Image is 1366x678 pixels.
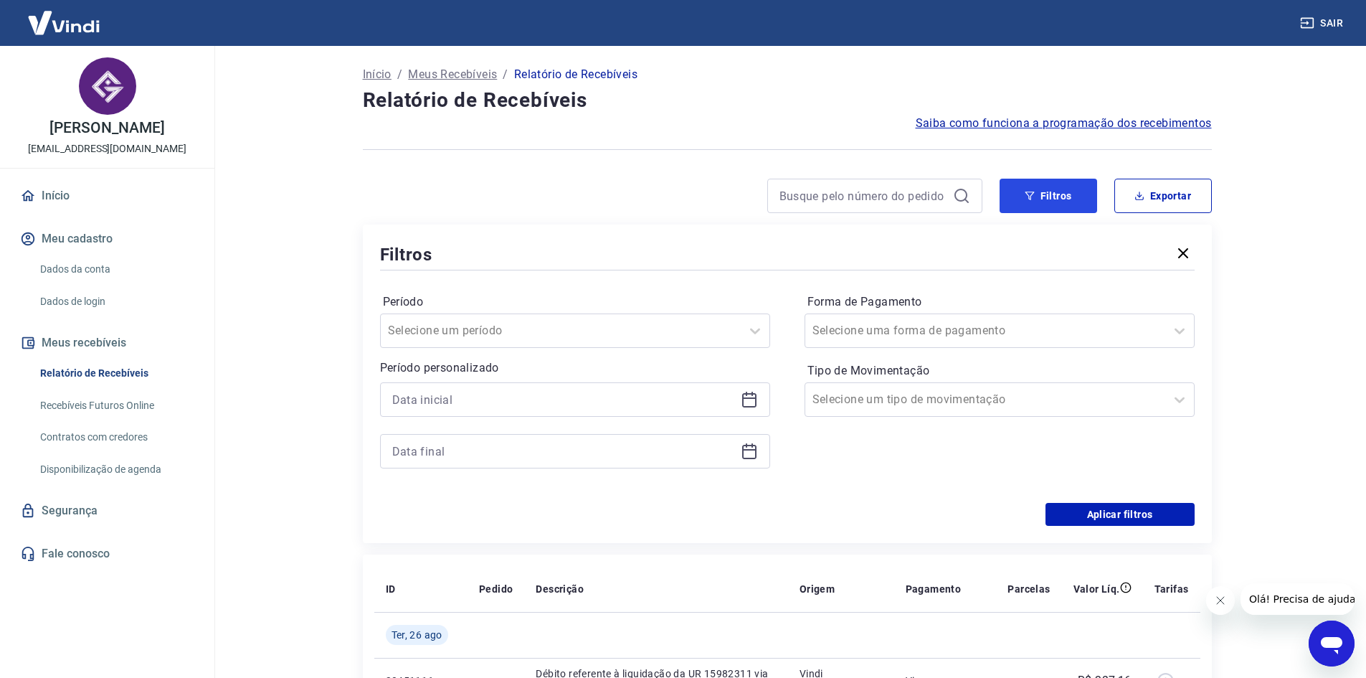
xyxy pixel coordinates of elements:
p: [PERSON_NAME] [49,121,164,136]
p: [EMAIL_ADDRESS][DOMAIN_NAME] [28,141,186,156]
label: Forma de Pagamento [807,293,1192,311]
a: Início [17,180,197,212]
span: Olá! Precisa de ajuda? [9,10,120,22]
a: Disponibilização de agenda [34,455,197,484]
input: Busque pelo número do pedido [779,185,947,207]
p: Pagamento [906,582,962,596]
p: / [503,66,508,83]
p: Descrição [536,582,584,596]
img: 8e373231-1c48-4452-a55d-e99fb691e6ac.jpeg [79,57,136,115]
p: ID [386,582,396,596]
a: Meus Recebíveis [408,66,497,83]
p: / [397,66,402,83]
p: Pedido [479,582,513,596]
a: Contratos com credores [34,423,197,452]
button: Sair [1297,10,1349,37]
a: Relatório de Recebíveis [34,359,197,388]
p: Tarifas [1154,582,1189,596]
h5: Filtros [380,243,433,266]
iframe: Mensagem da empresa [1241,583,1355,615]
input: Data inicial [392,389,735,410]
p: Valor Líq. [1073,582,1120,596]
iframe: Fechar mensagem [1206,586,1235,615]
button: Aplicar filtros [1045,503,1195,526]
a: Início [363,66,392,83]
a: Recebíveis Futuros Online [34,391,197,420]
input: Data final [392,441,735,462]
button: Meu cadastro [17,223,197,255]
label: Período [383,293,767,311]
iframe: Botão para abrir a janela de mensagens [1309,621,1355,667]
p: Período personalizado [380,359,770,377]
button: Filtros [1000,179,1097,213]
img: Vindi [17,1,110,44]
a: Segurança [17,495,197,527]
p: Relatório de Recebíveis [514,66,637,83]
a: Saiba como funciona a programação dos recebimentos [916,115,1212,132]
h4: Relatório de Recebíveis [363,86,1212,115]
label: Tipo de Movimentação [807,362,1192,380]
a: Dados da conta [34,255,197,284]
p: Origem [800,582,835,596]
a: Dados de login [34,287,197,316]
button: Exportar [1114,179,1212,213]
span: Ter, 26 ago [392,628,442,642]
p: Parcelas [1007,582,1050,596]
a: Fale conosco [17,538,197,570]
button: Meus recebíveis [17,327,197,359]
